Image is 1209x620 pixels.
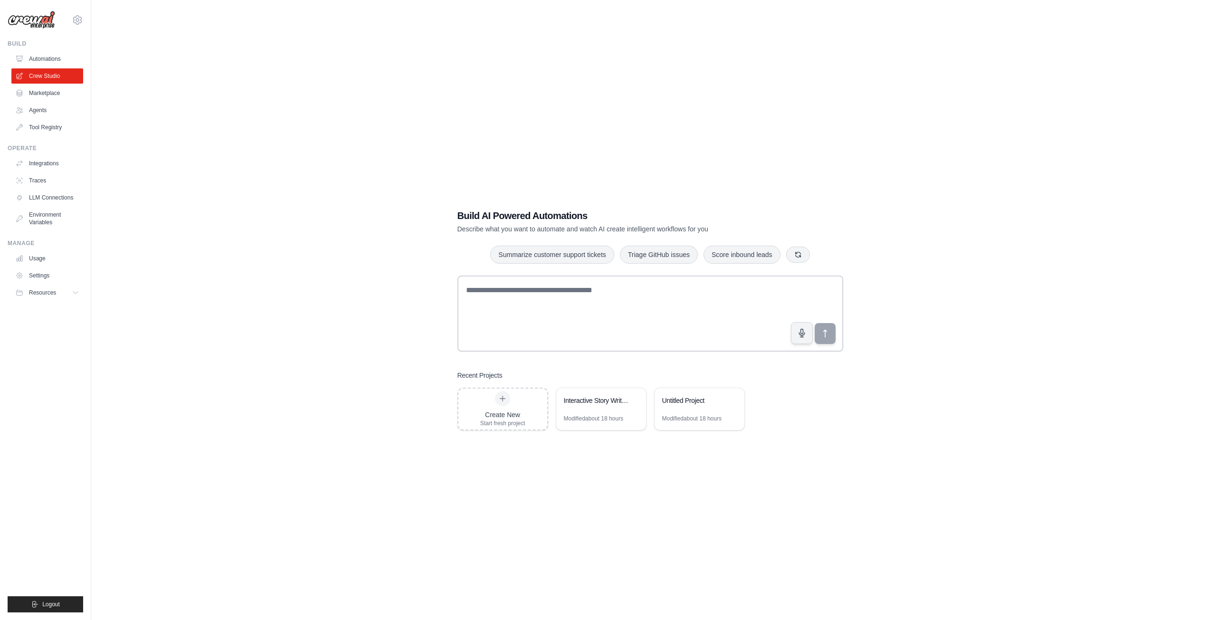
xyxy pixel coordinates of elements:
[42,601,60,608] span: Logout
[8,40,83,48] div: Build
[8,11,55,29] img: Logo
[620,246,698,264] button: Triage GitHub issues
[490,246,614,264] button: Summarize customer support tickets
[11,285,83,300] button: Resources
[457,224,777,234] p: Describe what you want to automate and watch AI create intelligent workflows for you
[11,207,83,230] a: Environment Variables
[11,190,83,205] a: LLM Connections
[8,144,83,152] div: Operate
[662,415,722,422] div: Modified about 18 hours
[480,420,525,427] div: Start fresh project
[662,396,727,405] div: Untitled Project
[791,322,813,344] button: Click to speak your automation idea
[8,239,83,247] div: Manage
[11,156,83,171] a: Integrations
[457,371,503,380] h3: Recent Projects
[8,596,83,612] button: Logout
[1161,574,1209,620] div: Виджет чата
[11,120,83,135] a: Tool Registry
[11,268,83,283] a: Settings
[11,68,83,84] a: Crew Studio
[564,415,623,422] div: Modified about 18 hours
[480,410,525,420] div: Create New
[786,247,810,263] button: Get new suggestions
[564,396,629,405] div: Interactive Story Writing System
[11,103,83,118] a: Agents
[457,209,777,222] h1: Build AI Powered Automations
[11,173,83,188] a: Traces
[1161,574,1209,620] iframe: Chat Widget
[704,246,781,264] button: Score inbound leads
[11,86,83,101] a: Marketplace
[11,251,83,266] a: Usage
[11,51,83,67] a: Automations
[29,289,56,296] span: Resources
